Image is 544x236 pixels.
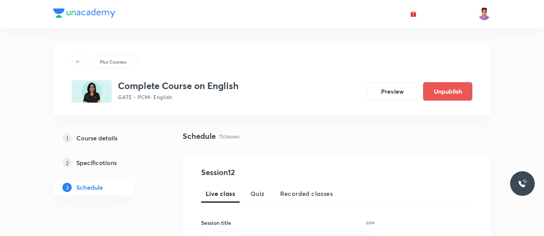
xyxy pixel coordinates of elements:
[219,132,240,140] p: 11 classes
[53,8,115,18] img: Company Logo
[183,130,216,142] h4: Schedule
[53,8,115,20] a: Company Logo
[53,155,158,170] a: 2Specifications
[76,133,118,143] h5: Course details
[53,130,158,146] a: 1Course details
[368,82,417,101] button: Preview
[76,158,117,167] h5: Specifications
[201,219,231,227] h6: Session title
[100,58,126,65] p: Plus Courses
[250,189,265,198] span: Quiz
[478,7,491,20] img: Tejas Sharma
[410,10,417,17] img: avatar
[423,82,472,101] button: Unpublish
[62,158,72,167] p: 2
[76,183,103,192] h5: Schedule
[407,8,420,20] button: avatar
[118,93,238,101] p: GATE - PCM • English
[72,80,112,103] img: 33E855F3-451E-4BB5-AA8A-A767F007DE28_plus.png
[62,183,72,192] p: 3
[118,80,238,91] h3: Complete Course on English
[62,133,72,143] p: 1
[366,221,374,225] p: 0/99
[201,167,342,178] h4: Session 12
[280,189,333,198] span: Recorded classes
[206,189,235,198] span: Live class
[518,179,527,188] img: ttu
